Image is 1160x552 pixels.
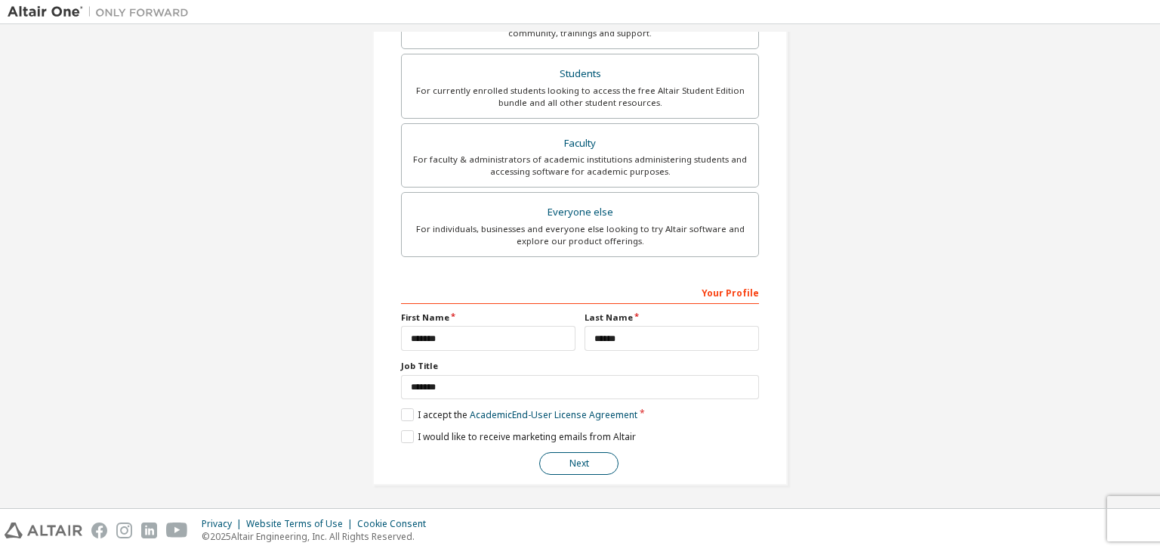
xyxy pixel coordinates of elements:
[539,452,619,475] button: Next
[401,430,636,443] label: I would like to receive marketing emails from Altair
[357,518,435,530] div: Cookie Consent
[166,523,188,538] img: youtube.svg
[411,85,749,109] div: For currently enrolled students looking to access the free Altair Student Edition bundle and all ...
[401,280,759,304] div: Your Profile
[411,202,749,223] div: Everyone else
[401,408,637,421] label: I accept the
[401,360,759,372] label: Job Title
[8,5,196,20] img: Altair One
[585,312,759,324] label: Last Name
[411,223,749,247] div: For individuals, businesses and everyone else looking to try Altair software and explore our prod...
[116,523,132,538] img: instagram.svg
[411,154,749,178] div: For faculty & administrators of academic institutions administering students and accessing softwa...
[202,530,435,543] p: © 2025 Altair Engineering, Inc. All Rights Reserved.
[246,518,357,530] div: Website Terms of Use
[411,64,749,85] div: Students
[202,518,246,530] div: Privacy
[470,408,637,421] a: Academic End-User License Agreement
[91,523,107,538] img: facebook.svg
[5,523,82,538] img: altair_logo.svg
[411,133,749,154] div: Faculty
[141,523,157,538] img: linkedin.svg
[401,312,575,324] label: First Name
